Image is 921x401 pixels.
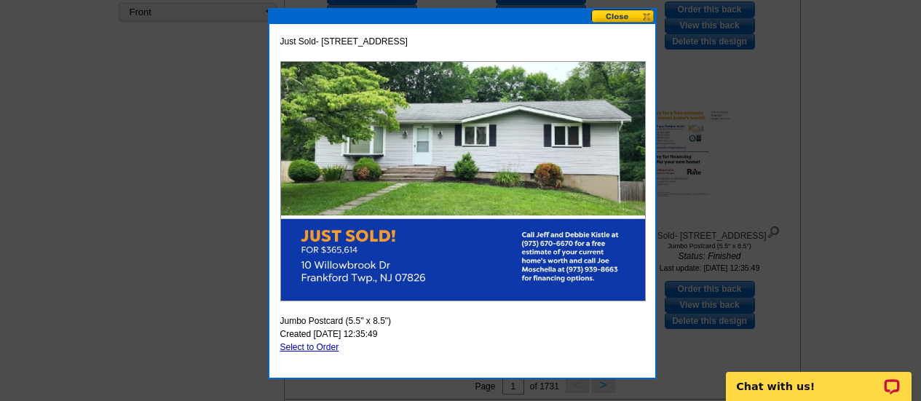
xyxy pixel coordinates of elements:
[280,327,378,341] span: Created [DATE] 12:35:49
[280,314,392,327] span: Jumbo Postcard (5.5" x 8.5")
[280,35,408,48] span: Just Sold- [STREET_ADDRESS]
[716,355,921,401] iframe: LiveChat chat widget
[280,342,339,352] a: Select to Order
[280,61,646,301] img: large-thumb.jpg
